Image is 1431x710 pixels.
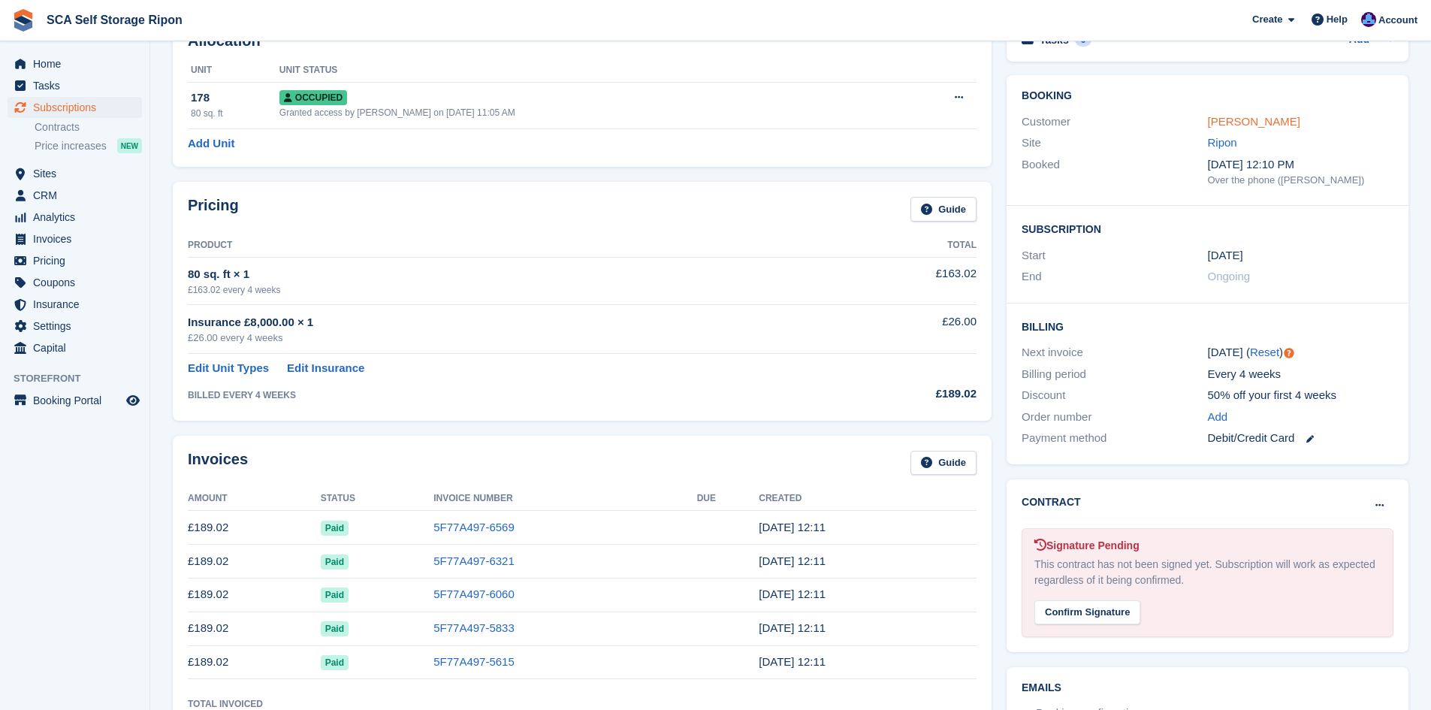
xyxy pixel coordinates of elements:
a: menu [8,75,142,96]
div: Billing period [1022,366,1207,383]
span: Price increases [35,139,107,153]
span: Capital [33,337,123,358]
h2: Pricing [188,197,239,222]
div: Signature Pending [1034,538,1381,554]
span: Tasks [33,75,123,96]
div: 80 sq. ft [191,107,279,120]
h2: Allocation [188,32,977,50]
div: £163.02 every 4 weeks [188,283,829,297]
a: menu [8,97,142,118]
div: Site [1022,134,1207,152]
div: Next invoice [1022,344,1207,361]
h2: Billing [1022,319,1393,334]
span: Paid [321,554,349,570]
span: Paid [321,521,349,536]
th: Due [697,487,759,511]
a: Ripon [1208,136,1237,149]
th: Amount [188,487,321,511]
div: Booked [1022,156,1207,188]
span: Storefront [14,371,149,386]
time: 2025-04-09 11:11:06 UTC [759,655,826,668]
th: Status [321,487,434,511]
div: Granted access by [PERSON_NAME] on [DATE] 11:05 AM [279,106,895,119]
td: £189.02 [188,511,321,545]
div: Debit/Credit Card [1208,430,1393,447]
div: 50% off your first 4 weeks [1208,387,1393,404]
div: Confirm Signature [1034,600,1140,625]
div: Payment method [1022,430,1207,447]
div: 178 [191,89,279,107]
a: [PERSON_NAME] [1208,115,1300,128]
time: 2025-05-07 11:11:17 UTC [759,621,826,634]
div: Customer [1022,113,1207,131]
div: [DATE] 12:10 PM [1208,156,1393,174]
a: 5F77A497-6060 [433,588,515,600]
span: Coupons [33,272,123,293]
div: 80 sq. ft × 1 [188,266,829,283]
a: Reset [1250,346,1279,358]
td: £189.02 [188,578,321,612]
a: menu [8,163,142,184]
a: menu [8,207,142,228]
a: menu [8,228,142,249]
span: Create [1252,12,1282,27]
td: £189.02 [188,545,321,579]
span: Subscriptions [33,97,123,118]
span: Help [1327,12,1348,27]
a: menu [8,53,142,74]
a: Guide [910,197,977,222]
div: Tooltip anchor [1282,346,1296,360]
div: NEW [117,138,142,153]
div: Every 4 weeks [1208,366,1393,383]
a: Add Unit [188,135,234,153]
h2: Contract [1022,494,1081,510]
a: 5F77A497-5615 [433,655,515,668]
span: Settings [33,316,123,337]
span: Insurance [33,294,123,315]
td: £189.02 [188,612,321,645]
a: Price increases NEW [35,137,142,154]
th: Product [188,234,829,258]
th: Total [829,234,977,258]
span: Occupied [279,90,347,105]
time: 2024-07-02 23:00:00 UTC [1208,247,1243,264]
td: £26.00 [829,305,977,354]
div: £189.02 [829,385,977,403]
a: Edit Unit Types [188,360,269,377]
span: Paid [321,588,349,603]
a: Guide [910,451,977,476]
div: [DATE] ( ) [1208,344,1393,361]
span: Pricing [33,250,123,271]
span: Account [1378,13,1417,28]
th: Unit [188,59,279,83]
a: menu [8,250,142,271]
h2: Emails [1022,682,1393,694]
td: £189.02 [188,645,321,679]
span: Paid [321,655,349,670]
img: Sarah Race [1361,12,1376,27]
time: 2025-06-04 11:11:35 UTC [759,588,826,600]
div: End [1022,268,1207,286]
td: £163.02 [829,257,977,304]
span: Paid [321,621,349,636]
a: menu [8,185,142,206]
a: 5F77A497-6569 [433,521,515,533]
a: menu [8,316,142,337]
a: Contracts [35,120,142,134]
span: Invoices [33,228,123,249]
a: 5F77A497-6321 [433,554,515,567]
a: Confirm Signature [1034,597,1140,609]
th: Unit Status [279,59,895,83]
a: Preview store [124,391,142,409]
a: menu [8,294,142,315]
h2: Invoices [188,451,248,476]
img: stora-icon-8386f47178a22dfd0bd8f6a31ec36ba5ce8667c1dd55bd0f319d3a0aa187defe.svg [12,9,35,32]
div: Start [1022,247,1207,264]
th: Invoice Number [433,487,696,511]
span: Analytics [33,207,123,228]
h2: Booking [1022,90,1393,102]
a: menu [8,390,142,411]
div: This contract has not been signed yet. Subscription will work as expected regardless of it being ... [1034,557,1381,588]
th: Created [759,487,977,511]
div: Over the phone ([PERSON_NAME]) [1208,173,1393,188]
